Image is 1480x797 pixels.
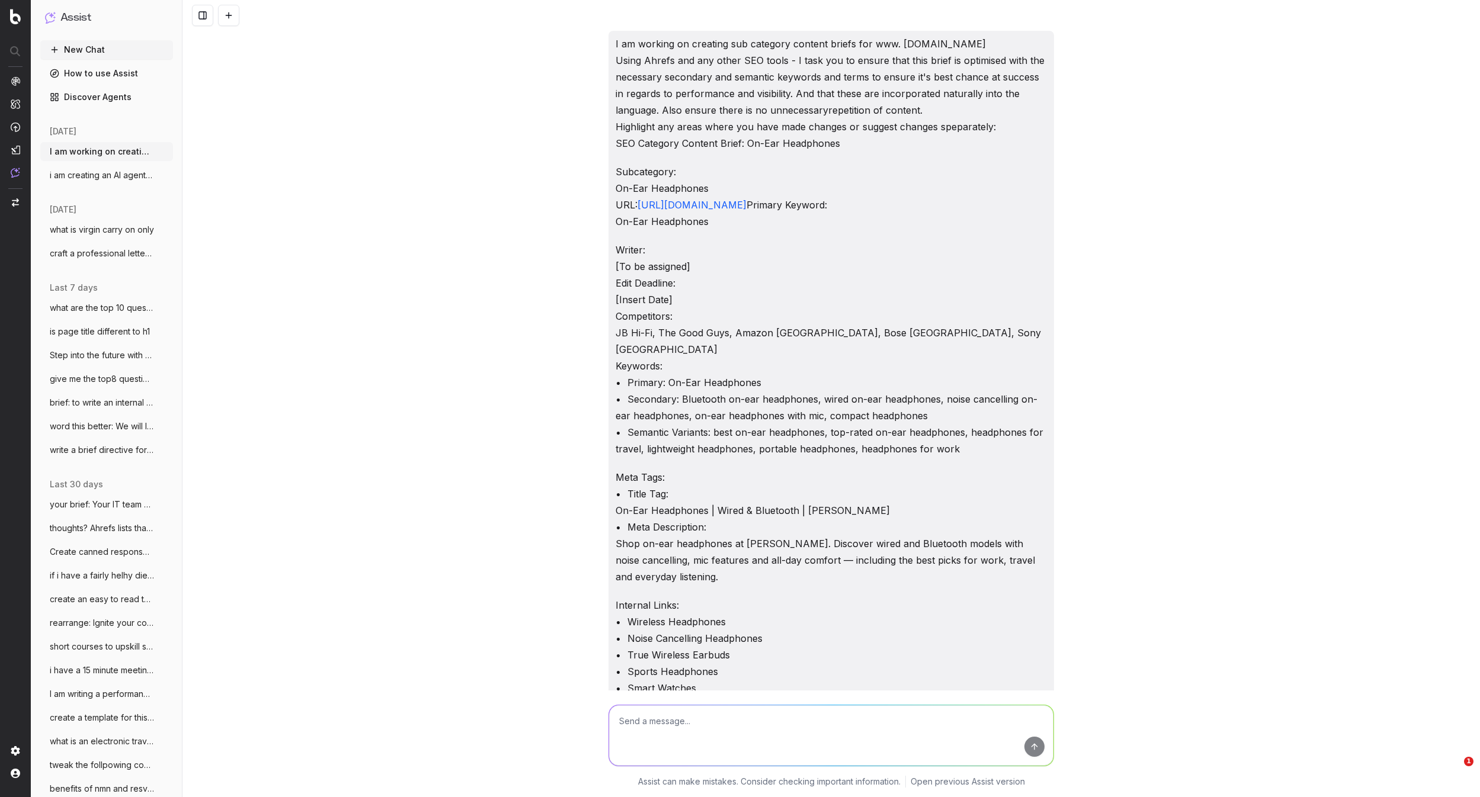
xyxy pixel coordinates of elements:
button: rearrange: Ignite your cooking potential [40,613,173,632]
span: create an easy to read table that outlin [50,593,154,605]
img: Setting [11,746,20,756]
img: Studio [11,145,20,155]
p: Assist can make mistakes. Consider checking important information. [638,776,901,788]
span: thoughts? Ahrefs lists that all non-bran [50,522,154,534]
span: i am creating an AI agent for seo conten [50,169,154,181]
span: what is virgin carry on only [50,224,154,236]
span: your brief: Your IT team have limited ce [50,499,154,510]
span: I am working on creating sub category co [50,146,154,158]
button: i have a 15 minute meeting with a petula [40,661,173,680]
button: Assist [45,9,168,26]
p: Internal Links: • Wireless Headphones • Noise Cancelling Headphones • True Wireless Earbuds • Spo... [616,597,1047,713]
button: craft a professional letter for chargepb [40,244,173,263]
p: I am working on creating sub category content briefs for www. [DOMAIN_NAME] Using Ahrefs and any ... [616,36,1047,152]
span: benefits of nmn and resveratrol for 53 y [50,783,154,795]
button: thoughts? Ahrefs lists that all non-bran [40,519,173,538]
button: what are the top 10 questions that shoul [40,298,173,317]
span: i have a 15 minute meeting with a petula [50,664,154,676]
span: what are the top 10 questions that shoul [50,302,154,314]
span: if i have a fairly helhy diet is one act [50,570,154,581]
span: [DATE] [50,204,76,216]
span: create a template for this header for ou [50,712,154,724]
span: I am writing a performance review and po [50,688,154,700]
img: My account [11,769,20,778]
button: tweak the follpowing content to reflect [40,756,173,774]
img: Assist [45,12,56,23]
p: Meta Tags: • Title Tag: On-Ear Headphones | Wired & Bluetooth | [PERSON_NAME] • Meta Description:... [616,469,1047,585]
span: give me the top8 questions from this Als [50,373,154,385]
p: Writer: [To be assigned] Edit Deadline: [Insert Date] Competitors: JB Hi-Fi, The Good Guys, Amazo... [616,242,1047,457]
span: last 30 days [50,478,103,490]
button: what is an electronic travel authority E [40,732,173,751]
span: 1 [1464,757,1473,766]
span: brief: to write an internal comms update [50,397,154,409]
span: rearrange: Ignite your cooking potential [50,617,154,629]
img: Switch project [12,198,19,207]
button: brief: to write an internal comms update [40,393,173,412]
button: I am writing a performance review and po [40,684,173,703]
span: is page title different to h1 [50,326,150,338]
span: Step into the future with Wi-Fi 7! From [50,349,154,361]
img: Botify logo [10,9,21,24]
button: short courses to upskill seo contnrt wri [40,637,173,656]
button: i am creating an AI agent for seo conten [40,166,173,185]
a: Open previous Assist version [911,776,1025,788]
span: Create canned response to customers/stor [50,546,154,558]
span: what is an electronic travel authority E [50,735,154,747]
img: Activation [11,122,20,132]
img: Intelligence [11,99,20,109]
button: what is virgin carry on only [40,220,173,239]
p: Subcategory: On-Ear Headphones URL: Primary Keyword: On-Ear Headphones [616,163,1047,230]
button: write a brief directive for a staff memb [40,441,173,459]
img: Analytics [11,76,20,86]
span: short courses to upskill seo contnrt wri [50,641,154,653]
button: create a template for this header for ou [40,708,173,727]
button: is page title different to h1 [40,322,173,341]
button: create an easy to read table that outlin [40,590,173,609]
button: Step into the future with Wi-Fi 7! From [40,346,173,365]
button: I am working on creating sub category co [40,142,173,161]
span: tweak the follpowing content to reflect [50,759,154,771]
span: [DATE] [50,126,76,137]
button: word this better: We will look at having [40,417,173,436]
span: last 7 days [50,282,98,294]
iframe: Intercom live chat [1440,757,1468,785]
a: Discover Agents [40,88,173,107]
button: your brief: Your IT team have limited ce [40,495,173,514]
span: word this better: We will look at having [50,420,154,432]
span: craft a professional letter for chargepb [50,248,154,259]
a: [URL][DOMAIN_NAME] [638,199,747,211]
button: New Chat [40,40,173,59]
img: Assist [11,168,20,178]
button: give me the top8 questions from this Als [40,369,173,388]
span: write a brief directive for a staff memb [50,444,154,456]
a: How to use Assist [40,64,173,83]
button: Create canned response to customers/stor [40,542,173,561]
h1: Assist [60,9,91,26]
button: if i have a fairly helhy diet is one act [40,566,173,585]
